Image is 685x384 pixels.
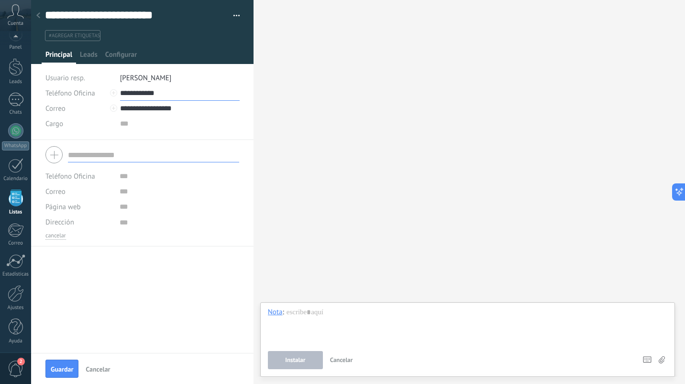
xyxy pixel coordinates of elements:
div: Dirección [45,214,112,230]
div: Página web [45,199,112,214]
span: : [282,308,284,317]
div: Cargo [45,116,113,131]
span: Teléfono Oficina [45,172,95,181]
span: Cancelar [86,366,110,373]
span: Página web [45,203,81,211]
button: Cancelar [326,351,357,369]
button: Instalar [268,351,323,369]
span: Correo [45,104,66,113]
span: Cargo [45,120,63,128]
span: 2 [17,358,25,365]
button: Teléfono Oficina [45,169,95,184]
div: Calendario [2,176,30,182]
span: Instalar [285,357,305,363]
span: Cancelar [330,356,353,364]
button: Correo [45,184,66,199]
span: Dirección [45,219,74,226]
span: Cuenta [8,21,23,27]
span: Guardar [51,366,73,373]
div: Ayuda [2,338,30,344]
div: Listas [2,209,30,215]
button: Correo [45,101,66,116]
span: #agregar etiquetas [49,32,100,39]
span: Configurar [105,50,137,64]
div: Chats [2,109,30,116]
button: Guardar [45,360,78,378]
span: Principal [45,50,72,64]
div: Panel [2,44,30,51]
button: Cancelar [82,361,114,376]
div: Leads [2,79,30,85]
button: cancelar [45,232,66,240]
div: Usuario resp. [45,70,113,85]
div: Ajustes [2,305,30,311]
span: Leads [80,50,98,64]
div: Correo [2,240,30,246]
div: Estadísticas [2,271,30,277]
span: Usuario resp. [45,74,85,83]
span: Teléfono Oficina [45,89,95,98]
button: Teléfono Oficina [45,85,95,101]
span: Correo [45,187,66,196]
span: [PERSON_NAME] [120,74,172,83]
div: WhatsApp [2,141,29,150]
